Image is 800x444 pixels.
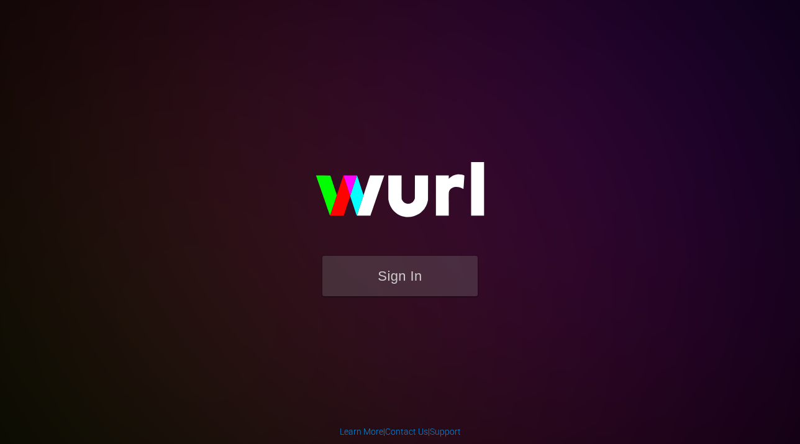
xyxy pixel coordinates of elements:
a: Support [430,427,461,437]
a: Contact Us [385,427,428,437]
a: Learn More [340,427,383,437]
img: wurl-logo-on-black-223613ac3d8ba8fe6dc639794a292ebdb59501304c7dfd60c99c58986ef67473.svg [276,135,524,256]
button: Sign In [322,256,478,296]
div: | | [340,425,461,438]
